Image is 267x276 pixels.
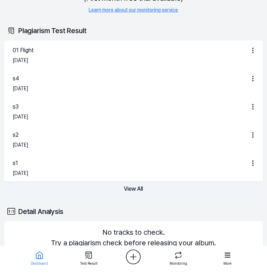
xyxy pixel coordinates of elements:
[13,113,28,121] div: [DATE]
[170,261,187,266] div: Monitoring
[13,74,246,83] a: s4
[13,74,19,83] div: s4
[51,227,216,248] div: No tracks to check. Try a plagiarism check before releasing your album.
[224,261,232,266] div: More
[80,261,97,266] div: Test Result
[13,159,18,167] div: s1
[13,170,28,177] div: [DATE]
[215,247,240,268] a: More
[31,261,48,266] div: Dashboard
[13,85,28,92] div: [DATE]
[13,57,28,64] div: [DATE]
[13,131,246,139] a: s2
[13,46,34,55] div: 01 Flight
[4,202,263,221] div: Detail Analysis
[166,247,191,268] a: Monitoring
[13,103,19,111] div: s3
[13,159,246,167] a: s1
[13,141,28,149] div: [DATE]
[27,247,52,268] a: Dashboard
[13,103,246,111] a: s3
[4,21,263,41] div: Plagiarism Test Result
[89,6,178,14] a: Learn more about our monitoring service
[4,185,263,192] a: View All
[4,182,263,196] button: View All
[76,247,101,268] a: Test Result
[13,131,19,139] div: s2
[13,46,246,55] a: 01 Flight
